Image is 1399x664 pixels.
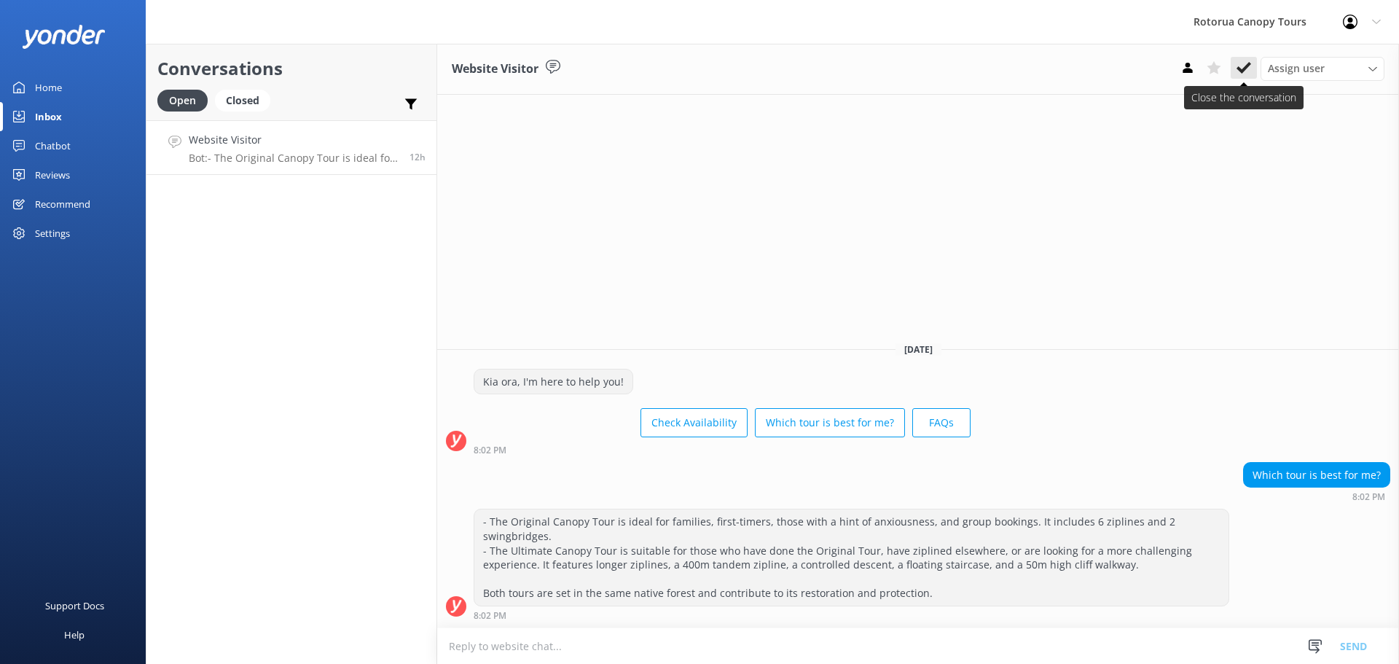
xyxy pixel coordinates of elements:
span: Sep 14 2025 08:02pm (UTC +12:00) Pacific/Auckland [409,151,426,163]
p: Bot: - The Original Canopy Tour is ideal for families, first-timers, those with a hint of anxious... [189,152,399,165]
div: Inbox [35,102,62,131]
div: Closed [215,90,270,112]
button: Check Availability [640,408,748,437]
div: Help [64,620,85,649]
strong: 8:02 PM [474,446,506,455]
div: Sep 14 2025 08:02pm (UTC +12:00) Pacific/Auckland [1243,491,1390,501]
h4: Website Visitor [189,132,399,148]
div: Recommend [35,190,90,219]
h2: Conversations [157,55,426,82]
a: Open [157,92,215,108]
img: yonder-white-logo.png [22,25,106,49]
div: Reviews [35,160,70,190]
div: Home [35,73,62,102]
div: Which tour is best for me? [1244,463,1390,488]
strong: 8:02 PM [474,612,506,620]
button: Which tour is best for me? [755,408,905,437]
div: Sep 14 2025 08:02pm (UTC +12:00) Pacific/Auckland [474,610,1229,620]
button: FAQs [912,408,971,437]
div: Chatbot [35,131,71,160]
span: Assign user [1268,60,1325,77]
span: [DATE] [896,343,941,356]
div: Settings [35,219,70,248]
h3: Website Visitor [452,60,538,79]
div: Kia ora, I'm here to help you! [474,370,632,394]
a: Website VisitorBot:- The Original Canopy Tour is ideal for families, first-timers, those with a h... [146,120,436,175]
a: Closed [215,92,278,108]
div: - The Original Canopy Tour is ideal for families, first-timers, those with a hint of anxiousness,... [474,509,1228,606]
div: Sep 14 2025 08:02pm (UTC +12:00) Pacific/Auckland [474,445,971,455]
div: Assign User [1261,57,1384,80]
div: Open [157,90,208,112]
div: Support Docs [45,591,104,620]
strong: 8:02 PM [1352,493,1385,501]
